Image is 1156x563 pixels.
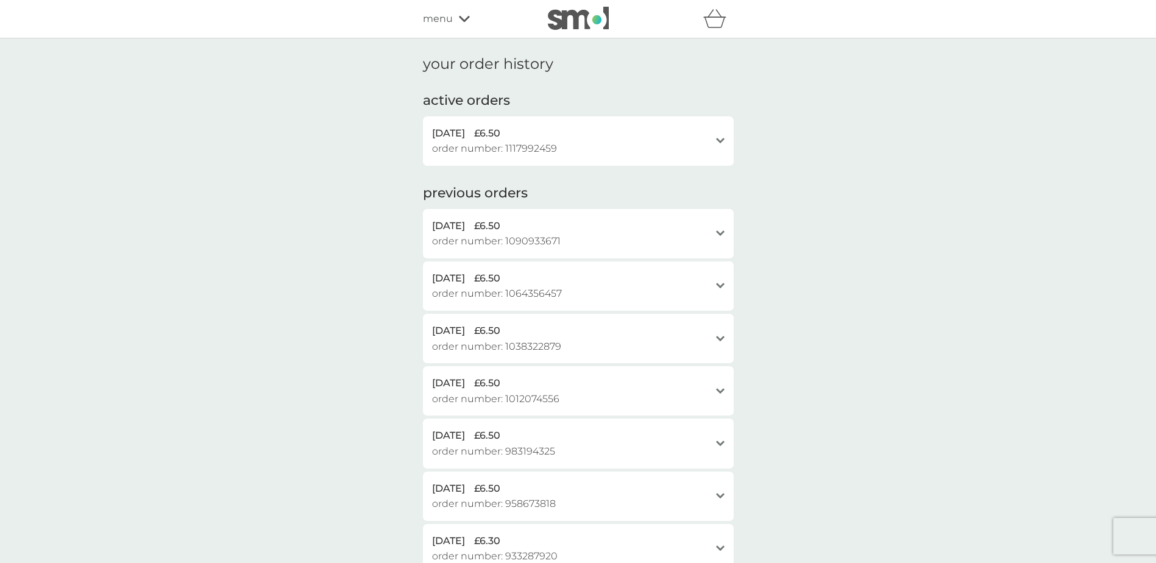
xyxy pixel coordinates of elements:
span: £6.50 [474,481,500,497]
span: £6.50 [474,271,500,286]
span: £6.50 [474,323,500,339]
span: [DATE] [432,218,465,234]
h2: active orders [423,91,510,110]
span: [DATE] [432,126,465,141]
span: menu [423,11,453,27]
h1: your order history [423,55,553,73]
span: £6.50 [474,375,500,391]
span: £6.50 [474,126,500,141]
span: [DATE] [432,323,465,339]
span: order number: 983194325 [432,444,555,459]
span: £6.50 [474,218,500,234]
span: order number: 1117992459 [432,141,557,157]
span: order number: 1090933671 [432,233,561,249]
span: [DATE] [432,271,465,286]
span: order number: 1012074556 [432,391,559,407]
span: order number: 958673818 [432,496,556,512]
span: £6.50 [474,428,500,444]
span: [DATE] [432,375,465,391]
span: £6.30 [474,533,500,549]
span: order number: 1038322879 [432,339,561,355]
span: order number: 1064356457 [432,286,562,302]
span: [DATE] [432,428,465,444]
img: smol [548,7,609,30]
div: basket [703,7,734,31]
span: [DATE] [432,533,465,549]
h2: previous orders [423,184,528,203]
span: [DATE] [432,481,465,497]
